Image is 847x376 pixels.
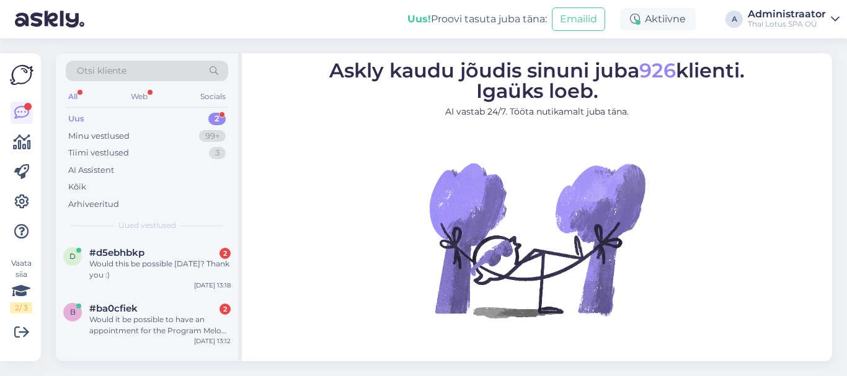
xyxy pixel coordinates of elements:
img: No Chat active [425,128,649,351]
div: 2 [220,304,231,315]
b: Uus! [407,13,431,25]
div: All [66,89,80,105]
span: Askly kaudu jõudis sinuni juba klienti. Igaüks loeb. [329,58,745,103]
div: Tiimi vestlused [68,147,129,159]
div: 99+ [199,130,226,142]
div: 2 [220,248,231,259]
div: AI Assistent [68,164,114,177]
div: Web [128,89,150,105]
div: 2 / 3 [10,302,32,313]
div: A [725,11,743,28]
button: Emailid [552,7,605,31]
div: Thai Lotus SPA OÜ [748,19,826,29]
img: Askly Logo [10,63,33,87]
div: Arhiveeritud [68,198,119,211]
span: Otsi kliente [77,64,126,77]
div: Socials [198,89,228,105]
div: Vaata siia [10,258,32,313]
span: b [70,307,76,317]
div: Kõik [68,181,86,193]
div: 2 [208,113,226,125]
p: AI vastab 24/7. Tööta nutikamalt juba täna. [329,105,745,118]
div: Would it be possible to have an appointment for the Program Melon Care [DATE]? [89,314,231,336]
div: 3 [209,147,226,159]
span: #ba0cfiek [89,303,138,314]
div: Administraator [748,9,826,19]
div: Aktiivne [620,8,696,30]
span: d [69,251,76,261]
div: Minu vestlused [68,130,130,142]
div: Proovi tasuta juba täna: [407,12,547,27]
div: Would this be possible [DATE]? Thank you :) [89,258,231,281]
div: [DATE] 13:18 [194,281,231,290]
span: 926 [639,58,676,82]
a: AdministraatorThai Lotus SPA OÜ [748,9,840,29]
div: Uus [68,113,84,125]
span: Uued vestlused [118,220,176,231]
div: [DATE] 13:12 [194,336,231,346]
span: #d5ebhbkp [89,247,144,258]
